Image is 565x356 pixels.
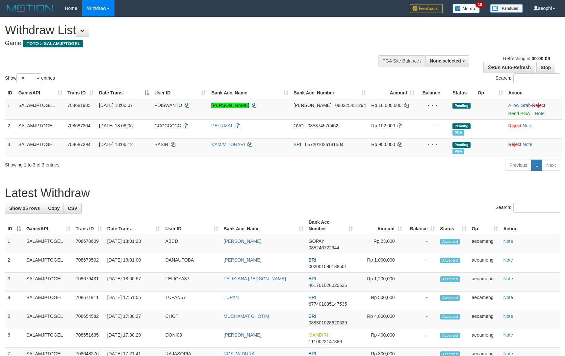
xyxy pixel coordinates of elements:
[420,122,447,129] div: - - -
[508,103,532,108] span: ·
[99,142,133,147] span: [DATE] 18:06:12
[309,332,328,338] span: MANDIRI
[508,123,522,128] a: Reject
[513,73,560,83] input: Search:
[5,235,24,254] td: 1
[475,2,484,8] span: 10
[5,310,24,329] td: 5
[73,254,105,273] td: 708679502
[223,239,261,244] a: [PERSON_NAME]
[355,329,405,348] td: Rp 400,000
[505,160,531,171] a: Previous
[309,257,316,263] span: BRI
[48,206,60,211] span: Copy
[309,276,316,281] span: BRI
[5,73,55,83] label: Show entries
[410,4,443,13] img: Feedback.jpg
[154,123,181,128] span: CCCCCCCC
[452,149,464,154] span: Marked by aeoameng
[496,73,560,83] label: Search:
[9,206,40,211] span: Show 25 rows
[469,216,501,235] th: Op: activate to sort column ascending
[152,87,209,99] th: User ID: activate to sort column ascending
[508,111,530,116] a: Send PGA
[469,329,501,348] td: aeoameng
[73,292,105,310] td: 708671911
[223,295,239,300] a: TUPAN
[5,292,24,310] td: 4
[24,254,73,273] td: SALAMJPTOGEL
[24,216,73,235] th: Game/API: activate to sort column ascending
[223,257,261,263] a: [PERSON_NAME]
[163,254,221,273] td: DANAUTOBA
[483,62,535,73] a: Run Auto-Refresh
[405,235,438,254] td: -
[209,87,291,99] th: Bank Acc. Name: activate to sort column ascending
[475,87,506,99] th: Op: activate to sort column ascending
[405,292,438,310] td: -
[506,138,562,157] td: ·
[378,55,425,66] div: PGA Site Balance /
[440,239,460,244] span: Accepted
[452,4,480,13] img: Button%20Memo.svg
[309,314,316,319] span: BRI
[450,87,475,99] th: Status
[306,216,355,235] th: Bank Acc. Number: activate to sort column ascending
[496,203,560,213] label: Search:
[73,310,105,329] td: 708654582
[294,103,331,108] span: [PERSON_NAME]
[452,142,470,148] span: Pending
[532,103,545,108] a: Reject
[523,123,532,128] a: Note
[405,216,438,235] th: Balance: activate to sort column ascending
[420,141,447,148] div: - - -
[64,203,82,214] a: CSV
[16,119,65,138] td: SALAMJPTOGEL
[309,320,347,325] span: Copy 088301028620539 to clipboard
[5,138,16,157] td: 3
[440,276,460,282] span: Accepted
[405,329,438,348] td: -
[503,314,513,319] a: Note
[105,273,163,292] td: [DATE] 18:00:57
[163,310,221,329] td: CHOT
[305,142,344,147] span: Copy 057201026181504 to clipboard
[154,142,168,147] span: BASIR
[211,103,249,108] a: [PERSON_NAME]
[355,254,405,273] td: Rp 1,000,000
[425,55,469,66] button: None selected
[430,58,461,64] span: None selected
[531,56,550,61] strong: 00:00:09
[5,203,44,214] a: Show 25 rows
[105,310,163,329] td: [DATE] 17:30:37
[16,99,65,120] td: SALAMJPTOGEL
[67,103,90,108] span: 708681905
[503,276,513,281] a: Note
[5,119,16,138] td: 2
[163,216,221,235] th: User ID: activate to sort column ascending
[24,273,73,292] td: SALAMJPTOGEL
[294,142,301,147] span: BRI
[73,273,105,292] td: 708679431
[452,123,470,129] span: Pending
[211,123,233,128] a: PETRIZAL
[438,216,469,235] th: Status: activate to sort column ascending
[405,273,438,292] td: -
[506,99,562,120] td: ·
[503,332,513,338] a: Note
[5,329,24,348] td: 6
[105,254,163,273] td: [DATE] 18:01:00
[309,301,347,307] span: Copy 677401035147535 to clipboard
[105,329,163,348] td: [DATE] 17:30:29
[355,235,405,254] td: Rp 23,000
[99,103,133,108] span: [DATE] 18:00:07
[5,159,230,168] div: Showing 1 to 3 of 3 entries
[523,142,532,147] a: Note
[503,257,513,263] a: Note
[508,142,522,147] a: Reject
[452,130,464,136] span: Marked by aeoameng
[163,273,221,292] td: FELICYA87
[5,24,370,37] h1: Withdraw List
[405,310,438,329] td: -
[469,235,501,254] td: aeoameng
